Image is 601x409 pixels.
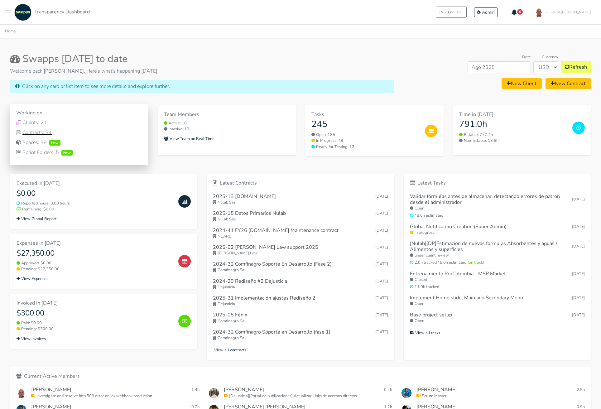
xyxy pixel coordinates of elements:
[383,387,392,393] small: 0.4h
[213,242,388,259] a: 2025-02 [PERSON_NAME] Law support 2025 [DATE] [PERSON_NAME] Law
[10,67,394,75] p: Welcome back, . Here's what's happening [DATE].
[213,347,246,353] small: View all contracts
[213,310,388,326] a: 2025-08 Fénix [DATE] Comfinagro Sa
[507,7,527,17] button: 6
[572,295,585,301] small: [DATE]
[16,149,142,156] a: Sprint Folders: 5New
[213,312,247,318] h6: 2025-08 Fénix
[453,105,591,155] a: Time in [DATE] 791.0h Billable: 777.4h Non-billable: 13.6h
[410,277,585,283] small: Closed
[410,292,585,309] a: Implement Home slide, Main and Secondary Menu [DATE] Open
[10,174,197,229] a: Executed in [DATE] $0.00 Reported hours: 0.00 hours Remaining: $0.00 View Global Report
[533,6,545,18] img: foto-andres-documento.jpeg
[49,140,60,146] span: New
[311,119,420,130] h3: 245
[213,244,318,250] h6: 2025-02 [PERSON_NAME] Law support 2025
[17,336,46,342] small: View Invoices
[213,276,388,293] a: 2024-29 Rediseño #2 Dejusticia [DATE] Dejusticia
[209,388,219,398] img: Mateo
[410,230,585,236] small: in progress
[17,200,173,206] small: Reported hours: 0.00 hours
[17,276,48,281] small: View Expenses
[61,150,73,156] span: New
[17,326,173,332] small: Pending: $300.00
[213,284,388,290] small: Dejusticia
[213,228,339,233] h6: 2024-41 FY26 [DOMAIN_NAME] Maintenance contract
[16,129,142,136] div: Contracts: 34
[44,68,84,75] strong: [PERSON_NAME]
[410,284,585,290] small: 11.0h tracked
[213,278,287,284] h6: 2024-29 Rediseño #2 Dejusticia
[17,180,173,186] h6: Executed in [DATE]
[375,210,388,216] span: Aug 08, 2025 14:46
[17,309,173,318] h4: $300.00
[213,233,388,239] small: NCARB
[410,271,506,277] h6: Entrenamiento ProColombia - MSP Market
[213,318,388,324] small: Comfinagro Sa
[375,295,388,301] span: Jul 31, 2025 11:30
[410,312,452,318] h6: Base project setup
[410,224,507,230] h6: Global Notification Creation (Super Admin)
[13,4,90,21] a: Transparency Dashboard
[410,301,585,307] small: Open
[10,53,394,65] h2: Swapps [DATE] to date
[17,266,173,272] small: Pending: $27,350.00
[561,61,591,73] button: Refresh
[416,387,457,393] h6: [PERSON_NAME]
[16,139,142,146] a: Spaces: 38New
[34,8,90,15] span: Transparency Dashboard
[213,191,388,208] a: 2025-13 [DOMAIN_NAME] [DATE] Nulab Sas
[311,132,420,138] a: Open: 185
[410,241,572,253] h6: [Nulab][DP]Estimación de nuevas formulas Absorbentes y aguas / Alimentos y superficies
[375,194,388,199] span: Aug 14, 2025 15:30
[17,260,173,266] small: Approved: $0.00
[401,388,411,398] img: Angie
[10,294,197,349] a: Invoiced in [DATE] $300.00 Paid: $0.00 Pending: $300.00 View Invoices
[213,261,332,267] h6: 2024-32 Comfinagro Soporte En Desarrollo (Fase 2)
[375,329,388,335] span: Jul 29, 2025 09:07
[16,120,21,125] img: Clients Icon
[311,144,420,150] a: Ready for Testing: 12
[311,138,420,144] a: In Progress: 48
[164,136,214,142] small: View Team on Real Time
[5,4,11,21] button: Toggle navigation menu
[410,295,523,301] h6: Implement Home slide, Main and Secondary Menu
[213,200,388,205] small: Nulab Sas
[5,28,16,34] a: Home
[164,112,290,118] h6: Team Members
[375,244,388,250] span: Aug 04, 2025 15:05
[17,320,173,326] small: Paid: $0.00
[410,330,440,336] small: View all tasks
[459,112,568,118] h6: Time in [DATE]
[572,224,585,230] small: [DATE]
[213,194,276,200] h6: 2025-13 [DOMAIN_NAME]
[375,261,388,267] span: Jul 31, 2025 12:10
[16,388,26,398] img: Andres
[213,267,388,273] small: Comfinagro Sa
[572,312,585,318] small: [DATE]
[468,260,484,265] span: (on track)
[224,387,264,393] h6: [PERSON_NAME]
[474,7,498,17] a: Admin
[17,189,173,198] h4: $0.00
[530,3,596,21] a: Hello! [PERSON_NAME]
[502,78,542,89] a: New Client
[375,278,388,284] span: Jul 31, 2025 11:54
[16,149,142,156] div: Sprint Folders: 5
[410,238,585,268] a: [Nulab][DP]Estimación de nuevas formulas Absorbentes y aguas / Alimentos y superficies [DATE] und...
[517,9,523,15] span: 6
[436,7,467,18] button: ENEnglish
[375,228,388,233] span: Aug 08, 2025 10:59
[410,318,585,324] small: Open
[16,130,21,135] img: Contracts Icon
[410,213,585,219] small: / 8.0h estimated
[10,80,394,93] div: Click on any card or list item to see more details and explore further.
[16,110,142,116] h6: Working on
[190,387,200,393] small: 1.4h
[572,243,585,249] small: [DATE]
[410,221,585,238] a: Global Notification Creation (Super Admin) [DATE] in progress
[375,312,388,318] span: Jul 29, 2025 09:45
[213,346,388,354] a: View all contracts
